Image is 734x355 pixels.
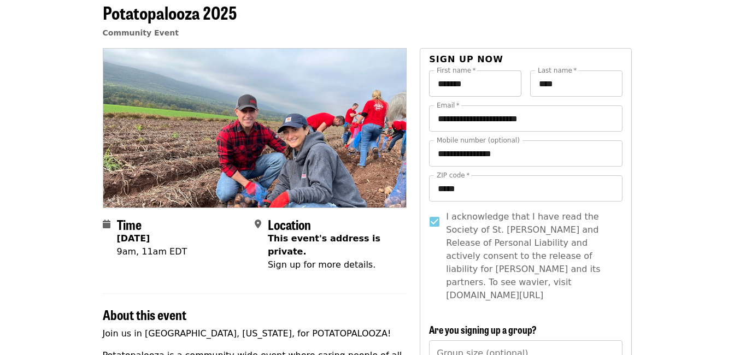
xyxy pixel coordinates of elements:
[103,305,186,324] span: About this event
[437,67,476,74] label: First name
[530,70,623,97] input: Last name
[103,219,110,229] i: calendar icon
[437,137,520,144] label: Mobile number (optional)
[117,233,150,244] strong: [DATE]
[103,49,407,207] img: Potatopalooza 2025 organized by Society of St. Andrew
[429,322,537,336] span: Are you signing up a group?
[268,259,375,270] span: Sign up for more details.
[429,175,622,202] input: ZIP code
[117,215,142,234] span: Time
[446,210,613,302] span: I acknowledge that I have read the Society of St. [PERSON_NAME] and Release of Personal Liability...
[117,245,187,258] div: 9am, 11am EDT
[429,105,622,132] input: Email
[437,102,460,109] label: Email
[429,140,622,167] input: Mobile number (optional)
[103,28,179,37] a: Community Event
[429,54,503,64] span: Sign up now
[429,70,521,97] input: First name
[437,172,469,179] label: ZIP code
[268,215,311,234] span: Location
[268,233,380,257] span: This event's address is private.
[255,219,261,229] i: map-marker-alt icon
[538,67,577,74] label: Last name
[103,327,407,340] p: Join us in [GEOGRAPHIC_DATA], [US_STATE], for POTATOPALOOZA!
